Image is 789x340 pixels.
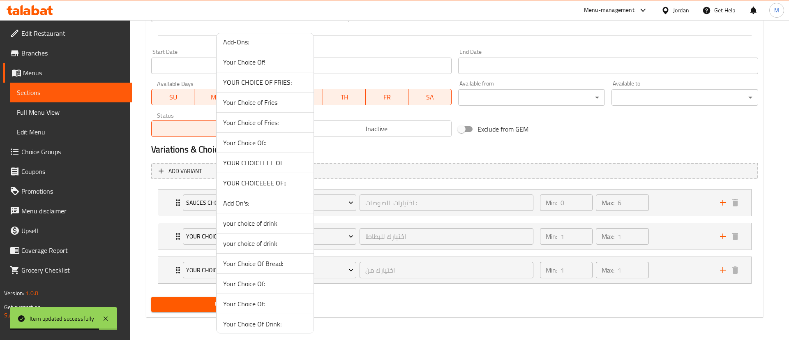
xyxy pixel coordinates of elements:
[223,279,307,289] span: Your Choice Of:
[223,57,307,67] span: Your Choice Of!
[223,158,307,168] span: YOUR CHOICEEEE OF
[30,314,94,323] div: Item updated successfully
[223,178,307,188] span: YOUR CHOICEEEE OF::
[223,77,307,87] span: YOUR CHOICE OF FRIES:
[223,37,307,47] span: Add-Ons:
[223,97,307,107] span: Your Choice of Fries
[223,299,307,309] span: Your Choice Of:
[223,238,307,248] span: your choice of drink
[223,138,307,148] span: Your Choice Of::
[223,319,307,329] span: Your Choice Of Drink:
[223,118,307,127] span: Your Choice of Fries:
[223,218,307,228] span: your choice of drink
[223,198,307,208] span: Add On's:
[223,259,307,268] span: Your Choice Of Bread:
